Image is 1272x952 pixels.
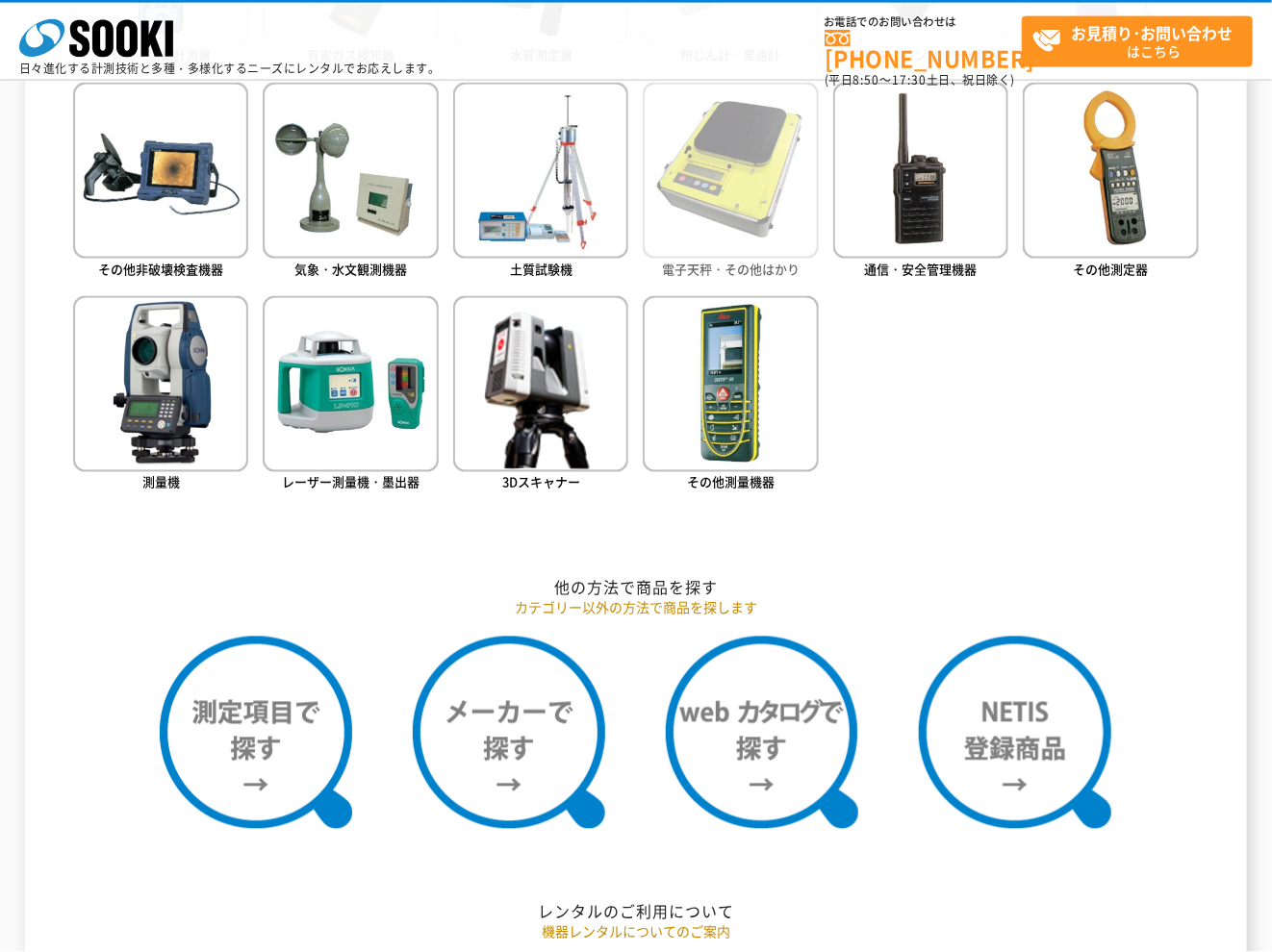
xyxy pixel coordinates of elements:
[142,473,180,491] span: 測量機
[1022,16,1253,67] a: お見積り･お問い合わせはこちら
[825,30,1022,69] a: [PHONE_NUMBER]
[413,637,605,829] img: メーカーで探す
[73,296,248,471] img: 測量機
[666,637,858,829] img: webカタログで探す
[1072,21,1234,44] strong: お見積り･お問い合わせ
[833,83,1008,258] img: 通信・安全管理機器
[73,296,248,495] a: 測量機
[687,473,775,491] span: その他測量機器
[865,260,978,278] span: 通信・安全管理機器
[19,63,441,74] p: 日々進化する計測技術と多種・多様化するニーズにレンタルでお応えします。
[453,83,628,282] a: 土質試験機
[73,902,1199,922] h2: レンタルのご利用について
[853,71,880,88] span: 8:50
[282,473,420,491] span: レーザー測量機・墨出器
[263,83,438,282] a: 気象・水文観測機器
[453,296,628,471] img: 3Dスキャナー
[1074,260,1149,278] span: その他測定器
[825,16,1022,28] span: お電話でのお問い合わせは
[73,83,248,258] img: その他非破壊検査機器
[662,260,800,278] span: 電子天秤・その他はかり
[1032,17,1252,65] span: はこちら
[263,296,438,495] a: レーザー測量機・墨出器
[1023,83,1198,258] img: その他測定器
[502,473,580,491] span: 3Dスキャナー
[73,578,1199,598] h2: 他の方法で商品を探す
[98,260,223,278] span: その他非破壊検査機器
[825,71,1015,88] span: (平日 ～ 土日、祝日除く)
[1023,83,1198,282] a: その他測定器
[919,637,1111,829] img: NETIS登録商品
[833,83,1008,282] a: 通信・安全管理機器
[453,83,628,258] img: 土質試験機
[643,83,818,258] img: 電子天秤・その他はかり
[73,83,248,282] a: その他非破壊検査機器
[453,296,628,495] a: 3Dスキャナー
[510,260,572,278] span: 土質試験機
[643,83,818,282] a: 電子天秤・その他はかり
[263,296,438,471] img: レーザー測量機・墨出器
[643,296,818,471] img: その他測量機器
[294,260,407,278] span: 気象・水文観測機器
[160,637,352,829] img: 測定項目で探す
[892,71,927,88] span: 17:30
[643,296,818,495] a: その他測量機器
[73,598,1199,618] p: カテゴリー以外の方法で商品を探します
[263,83,438,258] img: 気象・水文観測機器
[73,922,1199,942] p: 機器レンタルについてのご案内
